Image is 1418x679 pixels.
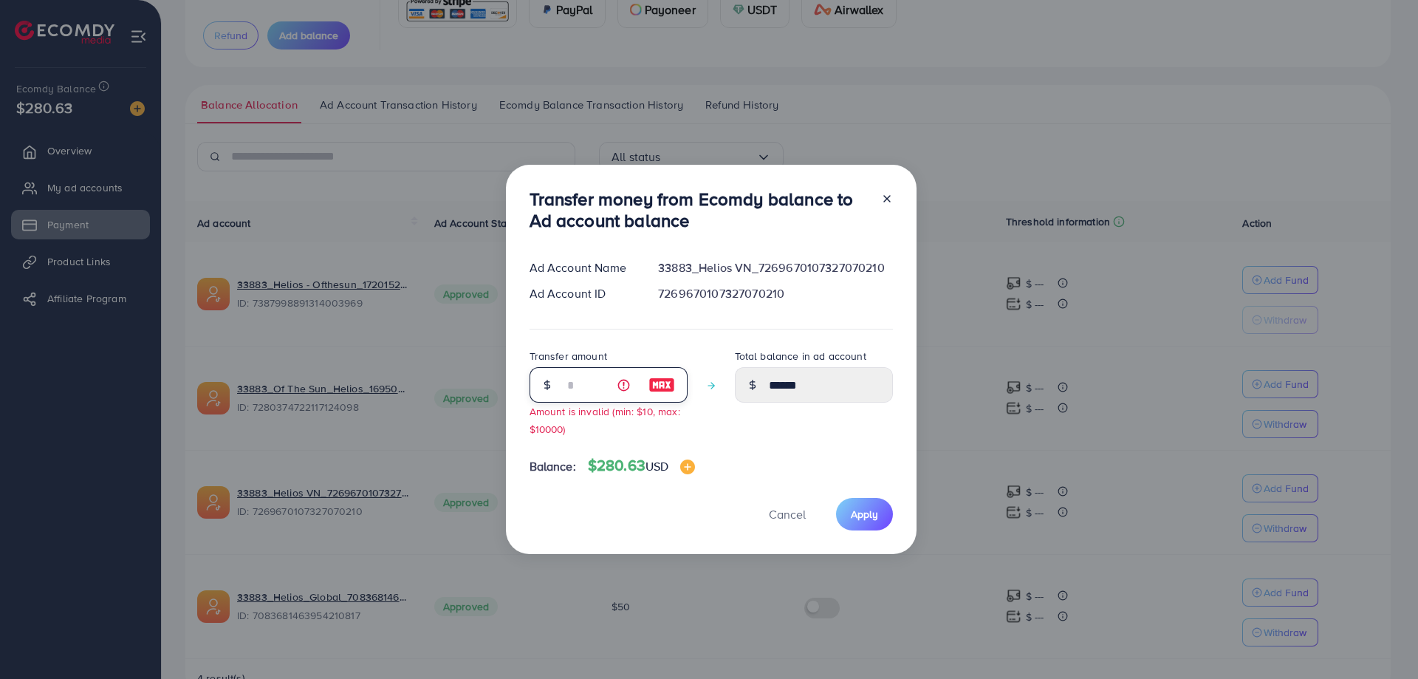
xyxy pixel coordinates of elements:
[750,498,824,530] button: Cancel
[518,259,647,276] div: Ad Account Name
[518,285,647,302] div: Ad Account ID
[769,506,806,522] span: Cancel
[530,349,607,364] label: Transfer amount
[645,458,668,474] span: USD
[530,404,680,435] small: Amount is invalid (min: $10, max: $10000)
[648,376,675,394] img: image
[588,457,696,475] h4: $280.63
[680,460,695,474] img: image
[851,507,878,522] span: Apply
[530,188,869,231] h3: Transfer money from Ecomdy balance to Ad account balance
[530,458,576,475] span: Balance:
[836,498,893,530] button: Apply
[646,285,904,302] div: 7269670107327070210
[735,349,866,364] label: Total balance in ad account
[646,259,904,276] div: 33883_Helios VN_7269670107327070210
